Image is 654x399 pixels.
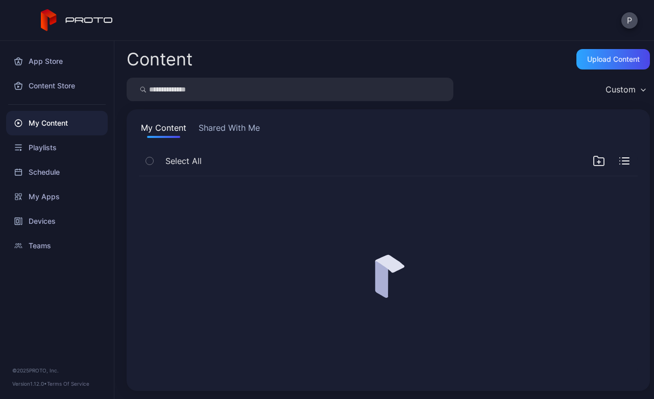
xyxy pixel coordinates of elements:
[6,74,108,98] a: Content Store
[6,209,108,233] a: Devices
[600,78,650,101] button: Custom
[12,381,47,387] span: Version 1.12.0 •
[6,135,108,160] a: Playlists
[587,55,640,63] div: Upload Content
[6,233,108,258] a: Teams
[576,49,650,69] button: Upload Content
[6,49,108,74] a: App Store
[12,366,102,374] div: © 2025 PROTO, Inc.
[6,111,108,135] a: My Content
[6,184,108,209] a: My Apps
[139,122,188,138] button: My Content
[621,12,638,29] button: P
[127,51,192,68] div: Content
[47,381,89,387] a: Terms Of Service
[165,155,202,167] span: Select All
[197,122,262,138] button: Shared With Me
[6,160,108,184] a: Schedule
[605,84,636,95] div: Custom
